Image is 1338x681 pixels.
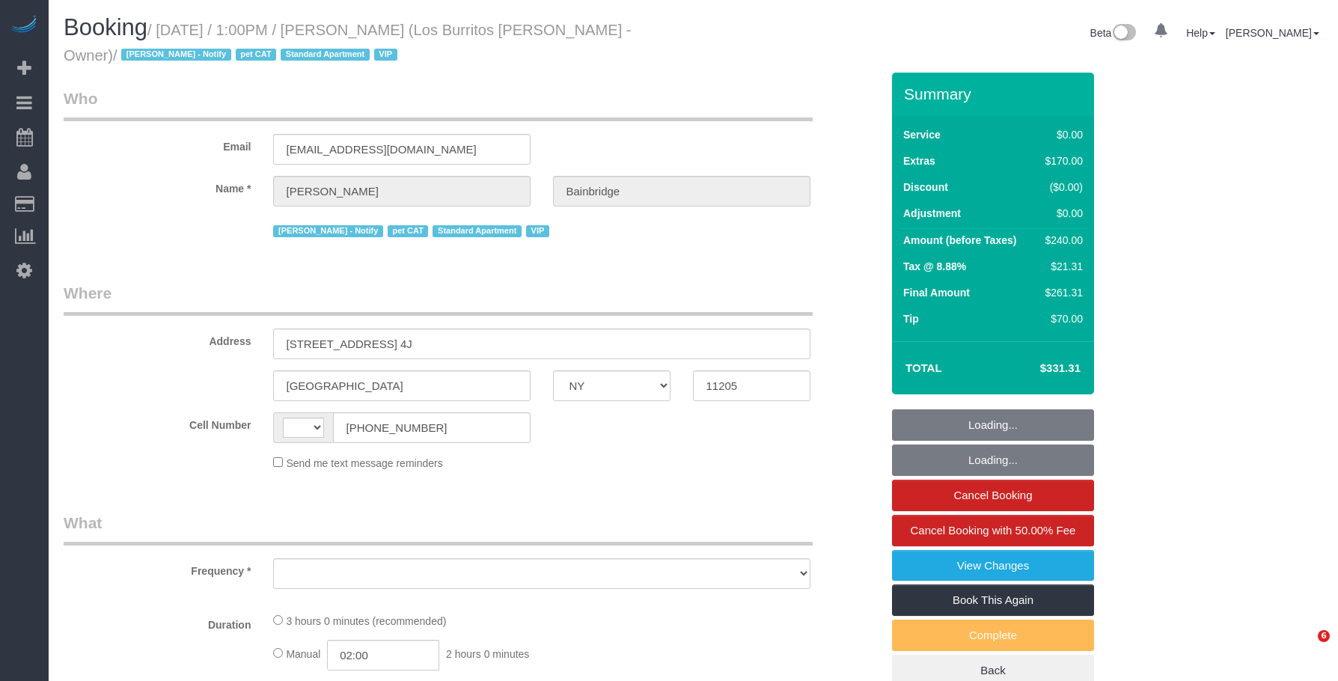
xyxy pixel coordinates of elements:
small: / [DATE] / 1:00PM / [PERSON_NAME] (Los Burritos [PERSON_NAME] - Owner) [64,22,632,64]
label: Cell Number [52,412,262,433]
span: VIP [526,225,549,237]
span: 6 [1318,630,1330,642]
label: Frequency * [52,558,262,578]
a: View Changes [892,550,1094,581]
label: Amount (before Taxes) [903,233,1016,248]
div: $261.31 [1039,285,1083,300]
a: Book This Again [892,584,1094,616]
div: $70.00 [1039,311,1083,326]
span: Standard Apartment [433,225,522,237]
a: Beta [1090,27,1137,39]
span: Send me text message reminders [286,457,442,469]
input: First Name [273,176,531,207]
span: Manual [286,648,320,660]
h3: Summary [904,85,1087,103]
label: Final Amount [903,285,970,300]
a: Cancel Booking with 50.00% Fee [892,515,1094,546]
legend: What [64,512,813,546]
span: [PERSON_NAME] - Notify [121,49,230,61]
input: City [273,370,531,401]
span: / [113,47,402,64]
span: pet CAT [236,49,277,61]
iframe: Intercom live chat [1287,630,1323,666]
legend: Where [64,282,813,316]
input: Cell Number [333,412,531,443]
span: 3 hours 0 minutes (recommended) [286,615,446,627]
a: [PERSON_NAME] [1226,27,1319,39]
label: Tax @ 8.88% [903,259,966,274]
div: $21.31 [1039,259,1083,274]
strong: Total [905,361,942,374]
label: Address [52,329,262,349]
span: Booking [64,14,147,40]
input: Last Name [553,176,810,207]
input: Email [273,134,531,165]
label: Duration [52,612,262,632]
legend: Who [64,88,813,121]
div: $240.00 [1039,233,1083,248]
label: Extras [903,153,935,168]
a: Help [1186,27,1215,39]
h4: $331.31 [995,362,1081,375]
div: $170.00 [1039,153,1083,168]
label: Name * [52,176,262,196]
span: pet CAT [388,225,429,237]
label: Tip [903,311,919,326]
div: ($0.00) [1039,180,1083,195]
label: Adjustment [903,206,961,221]
span: VIP [374,49,397,61]
img: Automaid Logo [9,15,39,36]
label: Email [52,134,262,154]
label: Discount [903,180,948,195]
img: New interface [1111,24,1136,43]
div: $0.00 [1039,127,1083,142]
span: 2 hours 0 minutes [446,648,529,660]
span: [PERSON_NAME] - Notify [273,225,382,237]
div: $0.00 [1039,206,1083,221]
label: Service [903,127,941,142]
span: Cancel Booking with 50.00% Fee [911,524,1076,537]
a: Cancel Booking [892,480,1094,511]
span: Standard Apartment [281,49,370,61]
input: Zip Code [693,370,810,401]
